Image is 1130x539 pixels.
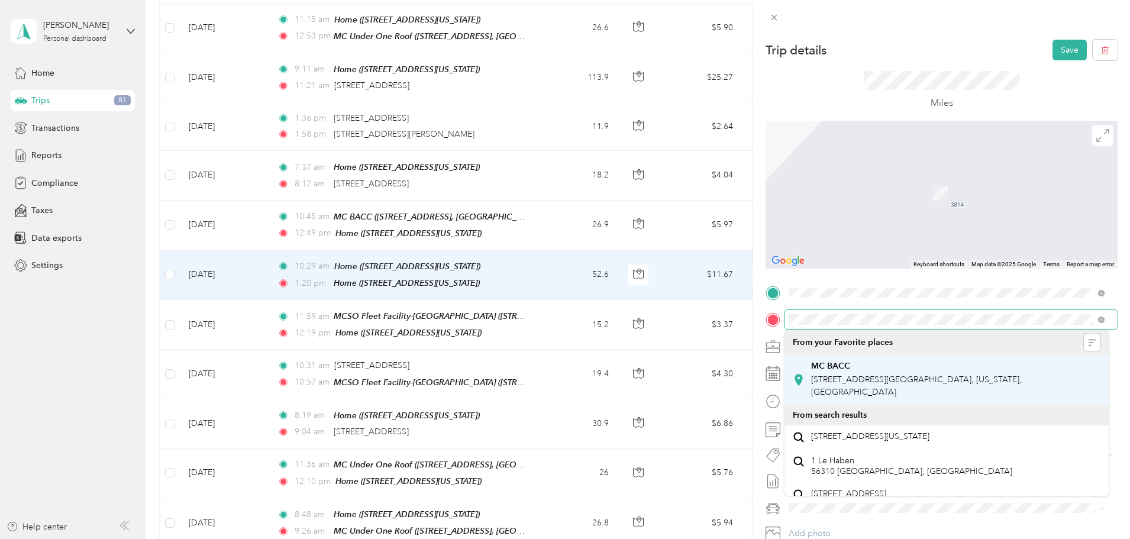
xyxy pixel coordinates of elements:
a: Report a map error [1067,261,1114,267]
strong: MC BACC [811,361,850,372]
span: [STREET_ADDRESS][GEOGRAPHIC_DATA], [US_STATE], [GEOGRAPHIC_DATA] [811,375,1022,397]
span: [STREET_ADDRESS][US_STATE] [811,431,929,442]
a: Open this area in Google Maps (opens a new window) [769,253,808,269]
iframe: Everlance-gr Chat Button Frame [1064,473,1130,539]
button: Save [1052,40,1087,60]
span: Map data ©2025 Google [971,261,1036,267]
span: [STREET_ADDRESS] [811,489,886,499]
span: 1 Le Haben 56310 [GEOGRAPHIC_DATA], [GEOGRAPHIC_DATA] [811,456,1012,476]
p: Miles [931,96,953,111]
button: Keyboard shortcuts [913,260,964,269]
p: Trip details [766,42,826,59]
img: Google [769,253,808,269]
a: Terms (opens in new tab) [1043,261,1060,267]
span: From search results [793,410,867,420]
span: From your Favorite places [793,337,893,348]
